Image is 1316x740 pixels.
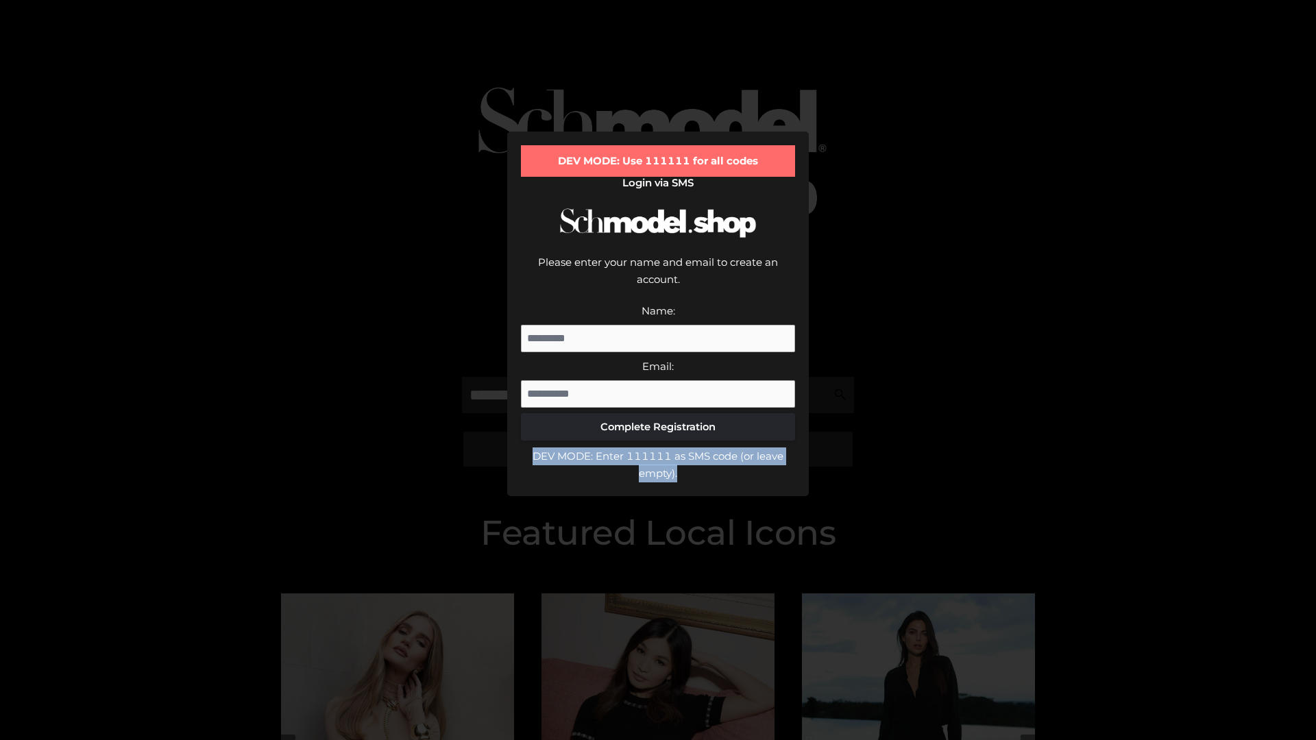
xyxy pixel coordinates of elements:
label: Email: [642,360,674,373]
div: DEV MODE: Enter 111111 as SMS code (or leave empty). [521,447,795,482]
h2: Login via SMS [521,177,795,189]
button: Complete Registration [521,413,795,441]
label: Name: [642,304,675,317]
div: DEV MODE: Use 111111 for all codes [521,145,795,177]
div: Please enter your name and email to create an account. [521,254,795,302]
img: Schmodel Logo [555,196,761,250]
